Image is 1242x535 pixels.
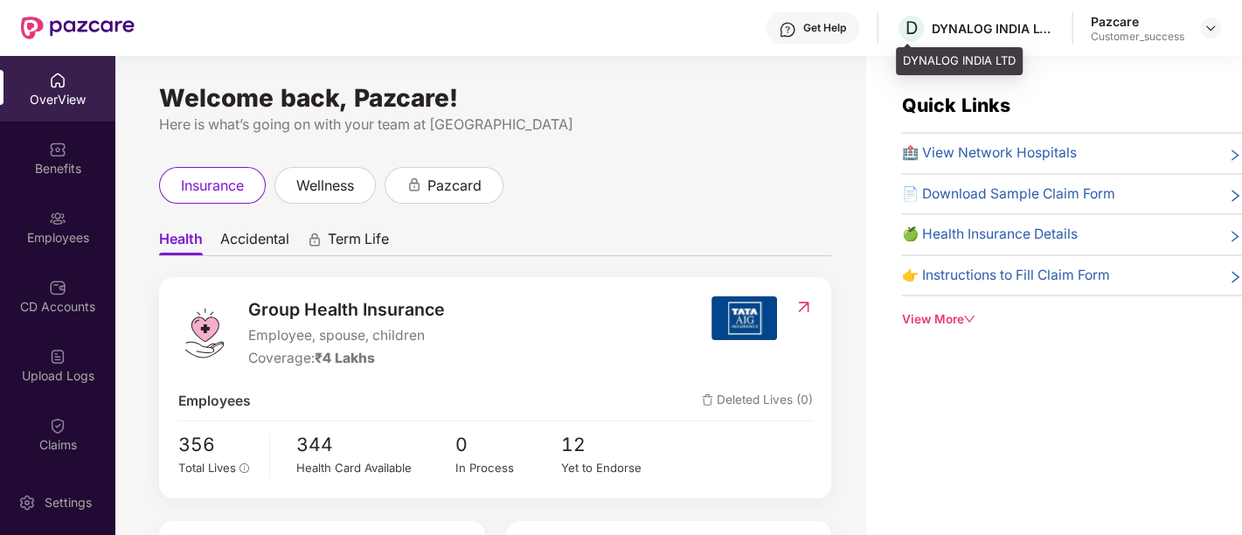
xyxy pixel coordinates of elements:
[248,325,445,347] span: Employee, spouse, children
[1228,187,1242,205] span: right
[49,279,66,296] img: svg+xml;base64,PHN2ZyBpZD0iQ0RfQWNjb3VudHMiIGRhdGEtbmFtZT0iQ0QgQWNjb3VudHMiIHhtbG5zPSJodHRwOi8vd3...
[21,17,135,39] img: New Pazcare Logo
[1228,146,1242,164] span: right
[932,20,1054,37] div: DYNALOG INDIA LTD
[178,461,236,475] span: Total Lives
[307,232,323,247] div: animation
[1228,268,1242,287] span: right
[315,350,375,366] span: ₹4 Lakhs
[901,224,1077,246] span: 🍏 Health Insurance Details
[296,430,455,459] span: 344
[49,72,66,89] img: svg+xml;base64,PHN2ZyBpZD0iSG9tZSIgeG1sbnM9Imh0dHA6Ly93d3cudzMub3JnLzIwMDAvc3ZnIiB3aWR0aD0iMjAiIG...
[178,307,231,359] img: logo
[49,141,66,158] img: svg+xml;base64,PHN2ZyBpZD0iQmVuZWZpdHMiIHhtbG5zPSJodHRwOi8vd3d3LnczLm9yZy8yMDAwL3N2ZyIgd2lkdGg9Ij...
[328,230,389,255] span: Term Life
[561,430,667,459] span: 12
[220,230,289,255] span: Accidental
[181,175,244,197] span: insurance
[711,296,777,340] img: insurerIcon
[248,348,445,370] div: Coverage:
[1091,30,1184,44] div: Customer_success
[901,94,1010,116] span: Quick Links
[296,459,455,477] div: Health Card Available
[1091,13,1184,30] div: Pazcare
[49,210,66,227] img: svg+xml;base64,PHN2ZyBpZD0iRW1wbG95ZWVzIiB4bWxucz0iaHR0cDovL3d3dy53My5vcmcvMjAwMC9zdmciIHdpZHRoPS...
[702,394,713,406] img: deleteIcon
[406,177,422,192] div: animation
[702,391,813,413] span: Deleted Lives (0)
[159,230,203,255] span: Health
[1228,227,1242,246] span: right
[1204,21,1218,35] img: svg+xml;base64,PHN2ZyBpZD0iRHJvcGRvd24tMzJ4MzIiIHhtbG5zPSJodHRwOi8vd3d3LnczLm9yZy8yMDAwL3N2ZyIgd2...
[901,310,1242,329] div: View More
[803,21,846,35] div: Get Help
[49,348,66,365] img: svg+xml;base64,PHN2ZyBpZD0iVXBsb2FkX0xvZ3MiIGRhdGEtbmFtZT0iVXBsb2FkIExvZ3MiIHhtbG5zPSJodHRwOi8vd3...
[455,459,561,477] div: In Process
[896,47,1023,75] div: DYNALOG INDIA LTD
[905,17,918,38] span: D
[901,265,1109,287] span: 👉 Instructions to Fill Claim Form
[18,494,36,511] img: svg+xml;base64,PHN2ZyBpZD0iU2V0dGluZy0yMHgyMCIgeG1sbnM9Imh0dHA6Ly93d3cudzMub3JnLzIwMDAvc3ZnIiB3aW...
[794,298,813,316] img: RedirectIcon
[455,430,561,459] span: 0
[39,494,97,511] div: Settings
[296,175,354,197] span: wellness
[159,91,831,105] div: Welcome back, Pazcare!
[49,417,66,434] img: svg+xml;base64,PHN2ZyBpZD0iQ2xhaW0iIHhtbG5zPSJodHRwOi8vd3d3LnczLm9yZy8yMDAwL3N2ZyIgd2lkdGg9IjIwIi...
[427,175,482,197] span: pazcard
[239,463,250,474] span: info-circle
[178,391,251,413] span: Employees
[561,459,667,477] div: Yet to Endorse
[178,430,258,459] span: 356
[159,114,831,135] div: Here is what’s going on with your team at [GEOGRAPHIC_DATA]
[779,21,796,38] img: svg+xml;base64,PHN2ZyBpZD0iSGVscC0zMngzMiIgeG1sbnM9Imh0dHA6Ly93d3cudzMub3JnLzIwMDAvc3ZnIiB3aWR0aD...
[963,313,975,325] span: down
[901,142,1076,164] span: 🏥 View Network Hospitals
[901,184,1114,205] span: 📄 Download Sample Claim Form
[248,296,445,323] span: Group Health Insurance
